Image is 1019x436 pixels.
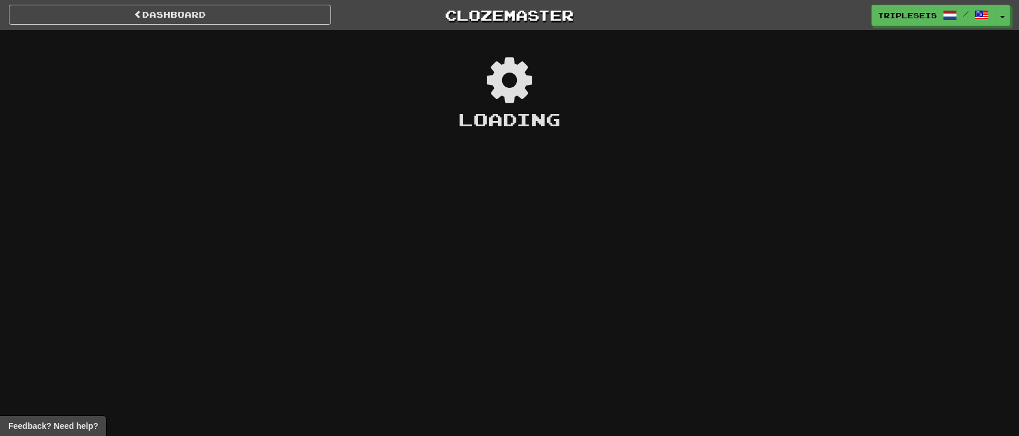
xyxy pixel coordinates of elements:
[8,420,98,432] span: Open feedback widget
[963,9,969,18] span: /
[349,5,671,25] a: Clozemaster
[878,10,937,21] span: Tripleseis
[871,5,995,26] a: Tripleseis /
[9,5,331,25] a: Dashboard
